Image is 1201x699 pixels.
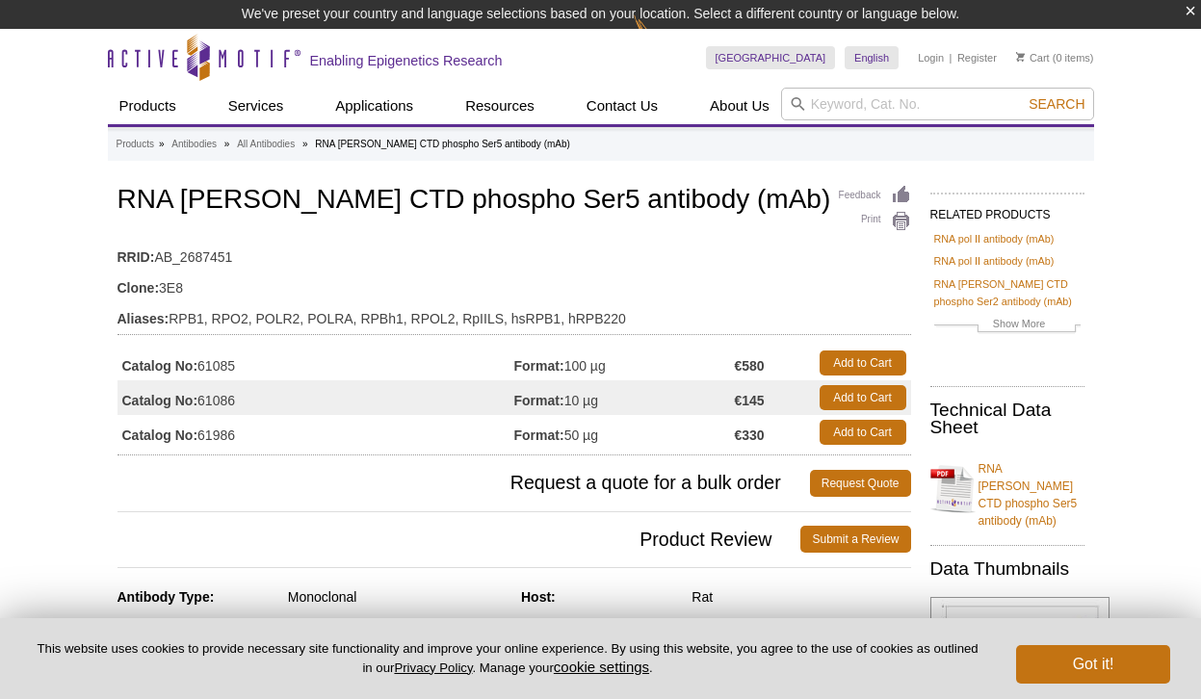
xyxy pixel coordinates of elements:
[117,380,514,415] td: 61086
[324,88,425,124] a: Applications
[930,193,1084,227] h2: RELATED PRODUCTS
[1016,645,1170,684] button: Got it!
[1023,95,1090,113] button: Search
[810,470,911,497] a: Request Quote
[692,588,910,606] div: Rat
[117,346,514,380] td: 61085
[950,46,953,69] li: |
[1016,52,1025,62] img: Your Cart
[918,51,944,65] a: Login
[122,427,198,444] strong: Catalog No:
[734,427,764,444] strong: €330
[117,185,911,218] h1: RNA [PERSON_NAME] CTD phospho Ser5 antibody (mAb)
[845,46,899,69] a: English
[117,415,514,450] td: 61986
[1016,51,1050,65] a: Cart
[554,659,649,675] button: cookie settings
[117,268,911,298] td: 3E8
[117,279,160,297] strong: Clone:
[117,237,911,268] td: AB_2687451
[575,88,669,124] a: Contact Us
[302,139,308,149] li: »
[117,589,215,605] strong: Antibody Type:
[394,660,472,675] a: Privacy Policy
[117,526,801,553] span: Product Review
[930,401,1084,436] h2: Technical Data Sheet
[930,560,1084,578] h2: Data Thumbnails
[930,449,1084,530] a: RNA [PERSON_NAME] CTD phospho Ser5 antibody (mAb)
[934,252,1055,270] a: RNA pol II antibody (mAb)
[514,415,735,450] td: 50 µg
[820,350,906,375] a: Add to Cart
[310,52,503,69] h2: Enabling Epigenetics Research
[957,51,997,65] a: Register
[934,275,1081,310] a: RNA [PERSON_NAME] CTD phospho Ser2 antibody (mAb)
[315,139,570,149] li: RNA [PERSON_NAME] CTD phospho Ser5 antibody (mAb)
[224,139,230,149] li: »
[521,589,556,605] strong: Host:
[514,380,735,415] td: 10 µg
[634,14,685,60] img: Change Here
[820,385,906,410] a: Add to Cart
[839,185,911,206] a: Feedback
[734,357,764,375] strong: €580
[159,139,165,149] li: »
[514,357,564,375] strong: Format:
[820,420,906,445] a: Add to Cart
[1029,96,1084,112] span: Search
[31,640,984,677] p: This website uses cookies to provide necessary site functionality and improve your online experie...
[800,526,910,553] a: Submit a Review
[514,346,735,380] td: 100 µg
[288,588,507,606] div: Monoclonal
[934,230,1055,247] a: RNA pol II antibody (mAb)
[237,136,295,153] a: All Antibodies
[698,88,781,124] a: About Us
[706,46,836,69] a: [GEOGRAPHIC_DATA]
[117,298,911,329] td: RPB1, RPO2, POLR2, POLRA, RPBh1, RPOL2, RpIILS, hsRPB1, hRPB220
[117,310,170,327] strong: Aliases:
[122,357,198,375] strong: Catalog No:
[117,470,810,497] span: Request a quote for a bulk order
[117,136,154,153] a: Products
[108,88,188,124] a: Products
[217,88,296,124] a: Services
[934,315,1081,337] a: Show More
[122,392,198,409] strong: Catalog No:
[117,248,155,266] strong: RRID:
[171,136,217,153] a: Antibodies
[1016,46,1094,69] li: (0 items)
[781,88,1094,120] input: Keyword, Cat. No.
[454,88,546,124] a: Resources
[514,427,564,444] strong: Format:
[839,211,911,232] a: Print
[514,392,564,409] strong: Format:
[734,392,764,409] strong: €145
